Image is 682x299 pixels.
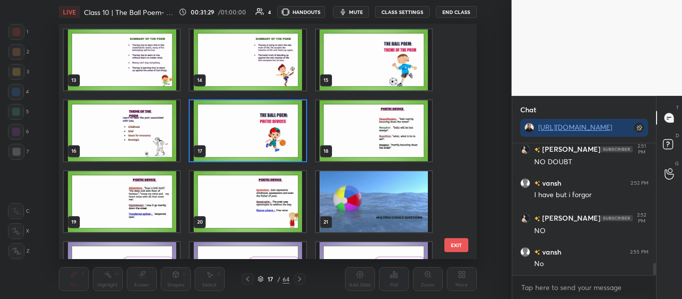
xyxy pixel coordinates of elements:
p: G [675,160,679,167]
div: 17 [266,276,276,282]
div: Z [8,243,29,259]
img: fc2005a5f93940e8ab7bb8535fdd19d9.jpg [520,213,530,223]
h6: [PERSON_NAME] [540,213,601,224]
img: no-rating-badge.077c3623.svg [534,147,540,153]
p: D [676,132,679,139]
div: 6 [8,124,29,140]
button: HANDOUTS [277,6,325,18]
img: no-rating-badge.077c3623.svg [534,216,540,222]
div: 2 [8,44,29,60]
button: End Class [436,6,477,18]
div: 3 [8,64,29,80]
button: mute [333,6,369,18]
div: grid [512,143,657,275]
h6: [PERSON_NAME] [540,144,601,155]
div: C [8,203,29,219]
div: 2:52 PM [635,212,649,224]
div: I have but i forgor [534,190,649,200]
img: 4P8fHbbgJtejmAAAAAElFTkSuQmCC [601,146,633,152]
div: 2:55 PM [630,249,649,255]
img: 4P8fHbbgJtejmAAAAAElFTkSuQmCC [601,215,633,221]
div: LIVE [59,6,80,18]
div: No [534,259,649,269]
div: NO [534,226,649,236]
div: 5 [8,104,29,120]
div: 64 [283,275,290,284]
img: no-rating-badge.077c3623.svg [534,250,540,255]
div: 1 [8,24,28,40]
div: / [278,276,281,282]
div: 2:52 PM [631,180,649,186]
span: mute [349,8,363,15]
div: 4 [268,9,271,14]
img: default.png [520,247,530,257]
img: no-rating-badge.077c3623.svg [534,181,540,186]
button: CLASS SETTINGS [375,6,430,18]
img: 6783db07291b471096590914f250cd27.jpg [524,123,534,133]
div: 7 [8,144,29,160]
p: Chat [512,96,544,123]
div: grid [59,24,459,259]
div: 4 [8,84,29,100]
h4: Class 10 | The Ball Poem- One Shot | Use Code OP05 [84,7,175,17]
div: NO DOUBT [534,157,649,167]
h6: vansh [540,178,561,188]
p: T [676,104,679,111]
img: fc2005a5f93940e8ab7bb8535fdd19d9.jpg [520,144,530,154]
img: default.png [520,178,530,188]
h6: vansh [540,247,561,257]
div: 2:51 PM [635,143,649,155]
div: X [8,223,29,239]
a: [URL][DOMAIN_NAME] [538,122,612,132]
button: EXIT [444,238,468,252]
